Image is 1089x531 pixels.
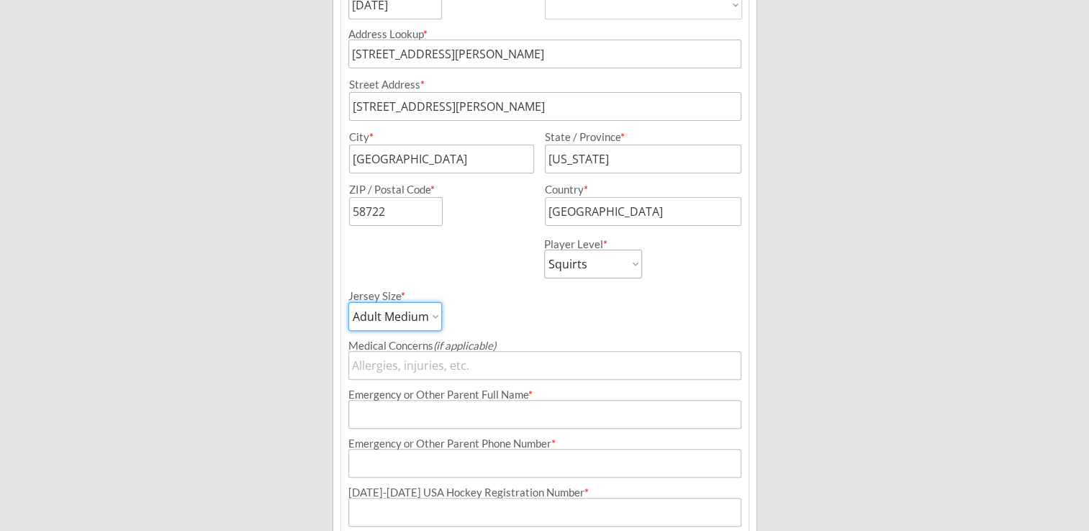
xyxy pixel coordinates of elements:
div: City [349,132,532,142]
div: Jersey Size [348,291,423,301]
div: [DATE]-[DATE] USA Hockey Registration Number [348,487,741,498]
div: Player Level [544,239,642,250]
div: Address Lookup [348,29,741,40]
div: ZIP / Postal Code [349,184,532,195]
input: Street, City, Province/State [348,40,741,68]
div: Country [545,184,724,195]
div: Street Address [349,79,741,90]
div: State / Province [545,132,724,142]
div: Medical Concerns [348,340,741,351]
div: Emergency or Other Parent Full Name [348,389,741,400]
em: (if applicable) [433,339,496,352]
div: Emergency or Other Parent Phone Number [348,438,741,449]
input: Allergies, injuries, etc. [348,351,741,380]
